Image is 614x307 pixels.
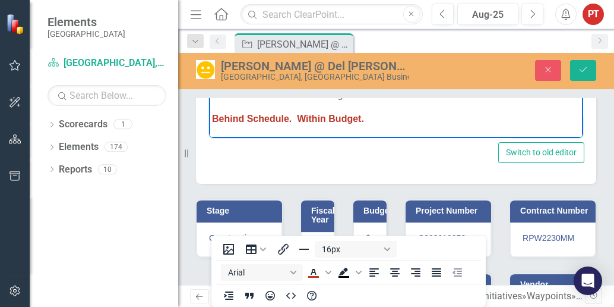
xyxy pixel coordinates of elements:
[48,85,166,106] input: Search Below...
[239,241,273,258] button: Table
[520,206,590,215] h3: Contract Number
[457,4,518,25] button: Aug-25
[219,287,239,304] button: Increase indent
[6,14,27,35] img: ClearPoint Strategy
[294,241,314,258] button: Horizontal line
[363,206,392,215] h3: Budget
[48,15,125,29] span: Elements
[59,140,99,154] a: Elements
[105,142,128,152] div: 174
[239,287,259,304] button: Blockquote
[221,73,409,82] div: [GEOGRAPHIC_DATA], [GEOGRAPHIC_DATA] Business Initiatives
[364,264,384,281] button: Align left
[418,233,466,243] span: C303010050
[221,59,409,73] div: [PERSON_NAME] @ Del [PERSON_NAME] Intersection Improvements - Construction
[27,45,196,55] span: [DATE] - Signals are fully operational.
[260,287,280,304] button: Emojis
[228,268,286,277] span: Arial
[27,59,273,70] span: All Maintenance of Traffic devices have been removed.
[322,245,380,254] span: 16px
[520,280,590,289] h3: Vendor
[447,264,467,281] button: Decrease indent
[416,206,485,215] h3: Project Number
[3,183,155,193] strong: Behind Schedule. Within Budget.
[527,290,571,302] a: Waypoints
[281,287,301,304] button: HTML Editor
[523,233,574,243] span: RPW2230MM
[574,267,602,295] div: Open Intercom Messenger
[3,21,135,32] strong: Project Status (as of [DATE]):
[302,287,322,304] button: Help
[303,264,333,281] div: Text color Dark Red
[98,164,117,174] div: 10
[209,233,256,243] span: Construction
[207,206,276,215] h3: Stage
[221,264,303,281] button: Font Arial
[311,206,335,225] h3: Fiscal Year
[27,158,371,172] li: Sub-contractor is working on As-built Plans.
[59,163,92,177] a: Reports
[426,264,447,281] button: Justify
[315,241,397,258] button: Font size 16px
[385,264,405,281] button: Align center
[27,129,371,158] li: Lee County Signals will perform final inspection when all punch list items have been addressed an...
[406,264,426,281] button: Align right
[48,29,125,39] small: [GEOGRAPHIC_DATA]
[196,60,215,79] img: In Progress
[240,4,423,25] input: Search ClearPoint...
[219,241,239,258] button: Insert image
[273,241,293,258] button: Insert/edit link
[113,120,132,130] div: 1
[498,142,584,163] button: Switch to old editor
[334,264,363,281] div: Background color Black
[583,4,604,25] button: PT
[461,8,514,22] div: Aug-25
[48,57,166,70] a: [GEOGRAPHIC_DATA], [GEOGRAPHIC_DATA] Business Initiatives
[257,37,350,52] div: [PERSON_NAME] @ Del [PERSON_NAME] Intersection Improvements - Construction
[59,118,107,131] a: Scorecards
[27,72,371,129] li: Contractor is working on punch list items (i.e., minor sodding and grading work; grouting under m...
